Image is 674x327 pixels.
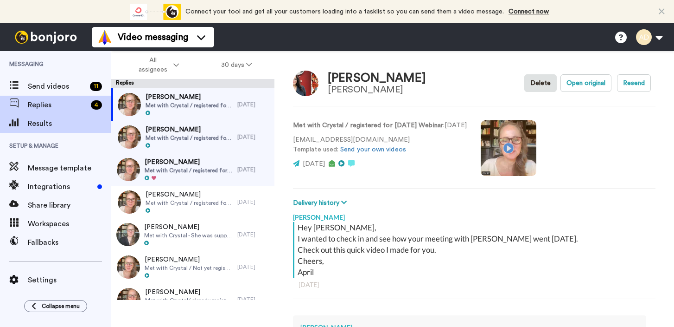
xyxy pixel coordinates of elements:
[509,8,549,15] a: Connect now
[116,223,140,246] img: d54e5830-8377-4b70-999b-61ebe7063896-thumb.jpg
[28,200,111,211] span: Share library
[146,92,233,102] span: [PERSON_NAME]
[146,134,233,142] span: Met with Crystal / registered for [DATE] Webinar
[293,208,655,222] div: [PERSON_NAME]
[28,163,111,174] span: Message template
[111,186,274,218] a: [PERSON_NAME]Met with Crystal / registered for [DATE] Webinar[DATE]
[28,237,111,248] span: Fallbacks
[617,74,651,92] button: Resend
[134,56,172,74] span: All assignees
[146,125,233,134] span: [PERSON_NAME]
[117,255,140,279] img: fa0ad607-b7a8-497a-bb3e-6123940cdb18-thumb.jpg
[118,31,188,44] span: Video messaging
[28,118,111,129] span: Results
[118,125,141,149] img: 04d5686a-c9bc-45b6-9603-5411e820abd3-thumb.jpg
[42,302,80,310] span: Collapse menu
[293,135,467,155] p: [EMAIL_ADDRESS][DOMAIN_NAME] Template used:
[145,157,233,167] span: [PERSON_NAME]
[111,283,274,316] a: [PERSON_NAME]Met with Crystal/ already registered for [DATE] Webinar[DATE]
[28,81,86,92] span: Send videos
[117,158,140,181] img: 5e59ab0f-63be-4584-a711-d5e511edaa6c-thumb.jpg
[185,8,504,15] span: Connect your tool and get all your customers loading into a tasklist so you can send them a video...
[293,198,350,208] button: Delivery history
[130,4,181,20] div: animation
[145,255,233,264] span: [PERSON_NAME]
[299,280,650,289] div: [DATE]
[145,264,233,272] span: Met with Crystal / Not yet registered for the Webinar, she attended the recent HFTS
[28,275,111,286] span: Settings
[24,300,87,312] button: Collapse menu
[146,199,233,207] span: Met with Crystal / registered for [DATE] Webinar
[111,218,274,251] a: [PERSON_NAME]Met with Crystal - She was supposed to have the FITO call with you but switched over...
[303,161,325,167] span: [DATE]
[118,190,141,214] img: fe010895-97fd-4faa-94f8-ad6b7ffed10a-thumb.jpg
[144,222,233,232] span: [PERSON_NAME]
[145,297,233,304] span: Met with Crystal/ already registered for [DATE] Webinar
[237,263,270,271] div: [DATE]
[146,190,233,199] span: [PERSON_NAME]
[111,251,274,283] a: [PERSON_NAME]Met with Crystal / Not yet registered for the Webinar, she attended the recent HFTS[...
[11,31,81,44] img: bj-logo-header-white.svg
[111,88,274,121] a: [PERSON_NAME]Met with Crystal / registered for [DATE] Webinar[DATE]
[298,222,653,278] div: Hey [PERSON_NAME], I wanted to check in and see how your meeting with [PERSON_NAME] went [DATE]. ...
[237,231,270,238] div: [DATE]
[113,52,200,78] button: All assignees
[237,166,270,173] div: [DATE]
[144,232,233,239] span: Met with Crystal - She was supposed to have the FITO call with you but switched over to Crystal (...
[28,181,94,192] span: Integrations
[145,288,233,297] span: [PERSON_NAME]
[145,167,233,174] span: Met with Crystal / registered for [DATE] Webinar - she attended past HFTS workshops and 3 webinars
[524,74,557,92] button: Delete
[97,30,112,45] img: vm-color.svg
[90,82,102,91] div: 11
[328,72,426,85] div: [PERSON_NAME]
[237,296,270,303] div: [DATE]
[28,99,87,111] span: Replies
[328,85,426,95] div: [PERSON_NAME]
[118,93,141,116] img: 50db76de-8f74-484b-afad-6011904638c0-thumb.jpg
[28,218,111,229] span: Workspaces
[111,79,274,88] div: Replies
[293,122,443,129] strong: Met with Crystal / registered for [DATE] Webinar
[237,101,270,108] div: [DATE]
[237,133,270,141] div: [DATE]
[91,100,102,110] div: 4
[237,198,270,206] div: [DATE]
[146,102,233,109] span: Met with Crystal / registered for [DATE] Webinar
[293,71,318,96] img: Image of Farica Woods
[111,153,274,186] a: [PERSON_NAME]Met with Crystal / registered for [DATE] Webinar - she attended past HFTS workshops ...
[200,57,273,73] button: 30 days
[340,146,406,153] a: Send your own videos
[560,74,611,92] button: Open original
[111,121,274,153] a: [PERSON_NAME]Met with Crystal / registered for [DATE] Webinar[DATE]
[293,121,467,131] p: : [DATE]
[117,288,140,311] img: ecf8a334-6e19-40a6-bab3-371c8b42fb08-thumb.jpg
